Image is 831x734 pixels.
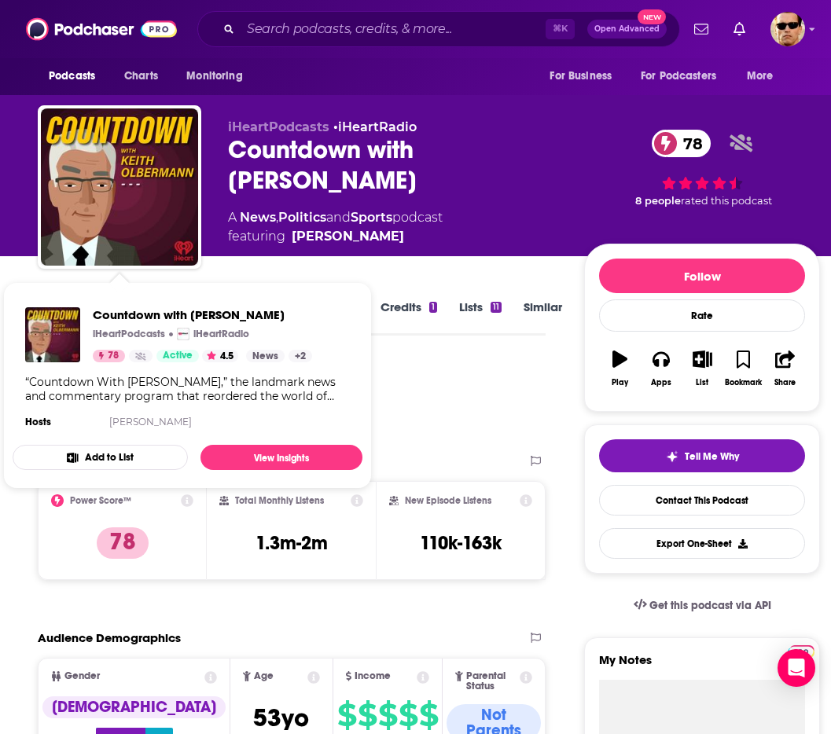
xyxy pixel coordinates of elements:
[292,227,404,246] a: Keith Olbermann
[681,195,772,207] span: rated this podcast
[546,19,575,39] span: ⌘ K
[599,485,805,516] a: Contact This Podcast
[25,307,80,362] a: Countdown with Keith Olbermann
[254,671,274,681] span: Age
[241,17,546,42] input: Search podcasts, credits, & more...
[38,630,181,645] h2: Audience Demographics
[550,65,612,87] span: For Business
[649,599,771,612] span: Get this podcast via API
[278,210,326,225] a: Politics
[736,61,793,91] button: open menu
[41,108,198,266] img: Countdown with Keith Olbermann
[97,527,149,559] p: 78
[587,20,667,39] button: Open AdvancedNew
[419,703,438,728] span: $
[177,328,249,340] a: iHeartRadioiHeartRadio
[770,12,805,46] span: Logged in as karldevries
[621,586,785,625] a: Get this podcast via API
[778,649,815,687] div: Open Intercom Messenger
[539,61,631,91] button: open menu
[186,65,242,87] span: Monitoring
[727,16,752,42] a: Show notifications dropdown
[631,61,739,91] button: open menu
[725,378,762,387] div: Bookmark
[635,195,681,207] span: 8 people
[42,696,226,718] div: [DEMOGRAPHIC_DATA]
[93,307,312,322] span: Countdown with [PERSON_NAME]
[156,350,199,362] a: Active
[246,350,285,362] a: News
[599,439,805,472] button: tell me why sparkleTell Me Why
[177,328,189,340] img: iHeartRadio
[651,378,671,387] div: Apps
[594,25,660,33] span: Open Advanced
[378,703,397,728] span: $
[584,119,820,218] div: 78 8 peoplerated this podcast
[682,340,723,397] button: List
[26,14,177,44] img: Podchaser - Follow, Share and Rate Podcasts
[235,495,324,506] h2: Total Monthly Listens
[358,703,377,728] span: $
[109,416,192,428] a: [PERSON_NAME]
[338,119,417,134] a: iHeartRadio
[524,299,562,336] a: Similar
[381,299,437,336] a: Credits1
[420,531,502,555] h3: 110k-163k
[688,16,715,42] a: Show notifications dropdown
[599,528,805,559] button: Export One-Sheet
[466,671,517,692] span: Parental Status
[289,350,312,362] a: +2
[70,495,131,506] h2: Power Score™
[599,340,640,397] button: Play
[599,259,805,293] button: Follow
[202,350,238,362] button: 4.5
[666,450,678,463] img: tell me why sparkle
[355,671,391,681] span: Income
[770,12,805,46] button: Show profile menu
[774,378,796,387] div: Share
[25,375,350,403] div: “Countdown With [PERSON_NAME],” the landmark news and commentary program that reordered the world...
[326,210,351,225] span: and
[612,378,628,387] div: Play
[256,531,328,555] h3: 1.3m-2m
[175,61,263,91] button: open menu
[667,130,711,157] span: 78
[276,210,278,225] span: ,
[652,130,711,157] a: 78
[200,445,362,470] a: View Insights
[599,652,805,680] label: My Notes
[641,340,682,397] button: Apps
[228,208,443,246] div: A podcast
[114,61,167,91] a: Charts
[399,703,417,728] span: $
[64,671,100,681] span: Gender
[197,11,680,47] div: Search podcasts, credits, & more...
[405,495,491,506] h2: New Episode Listens
[764,340,805,397] button: Share
[429,302,437,313] div: 1
[459,299,502,336] a: Lists11
[351,210,392,225] a: Sports
[788,643,815,658] a: Pro website
[13,445,188,470] button: Add to List
[124,65,158,87] span: Charts
[93,350,125,362] a: 78
[93,328,165,340] p: iHeartPodcasts
[49,65,95,87] span: Podcasts
[333,119,417,134] span: •
[93,307,312,322] a: Countdown with Keith Olbermann
[25,416,51,428] h4: Hosts
[491,302,502,313] div: 11
[108,348,119,364] span: 78
[638,9,666,24] span: New
[240,210,276,225] a: News
[337,703,356,728] span: $
[788,645,815,658] img: Podchaser Pro
[723,340,764,397] button: Bookmark
[228,119,329,134] span: iHeartPodcasts
[770,12,805,46] img: User Profile
[641,65,716,87] span: For Podcasters
[163,348,193,364] span: Active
